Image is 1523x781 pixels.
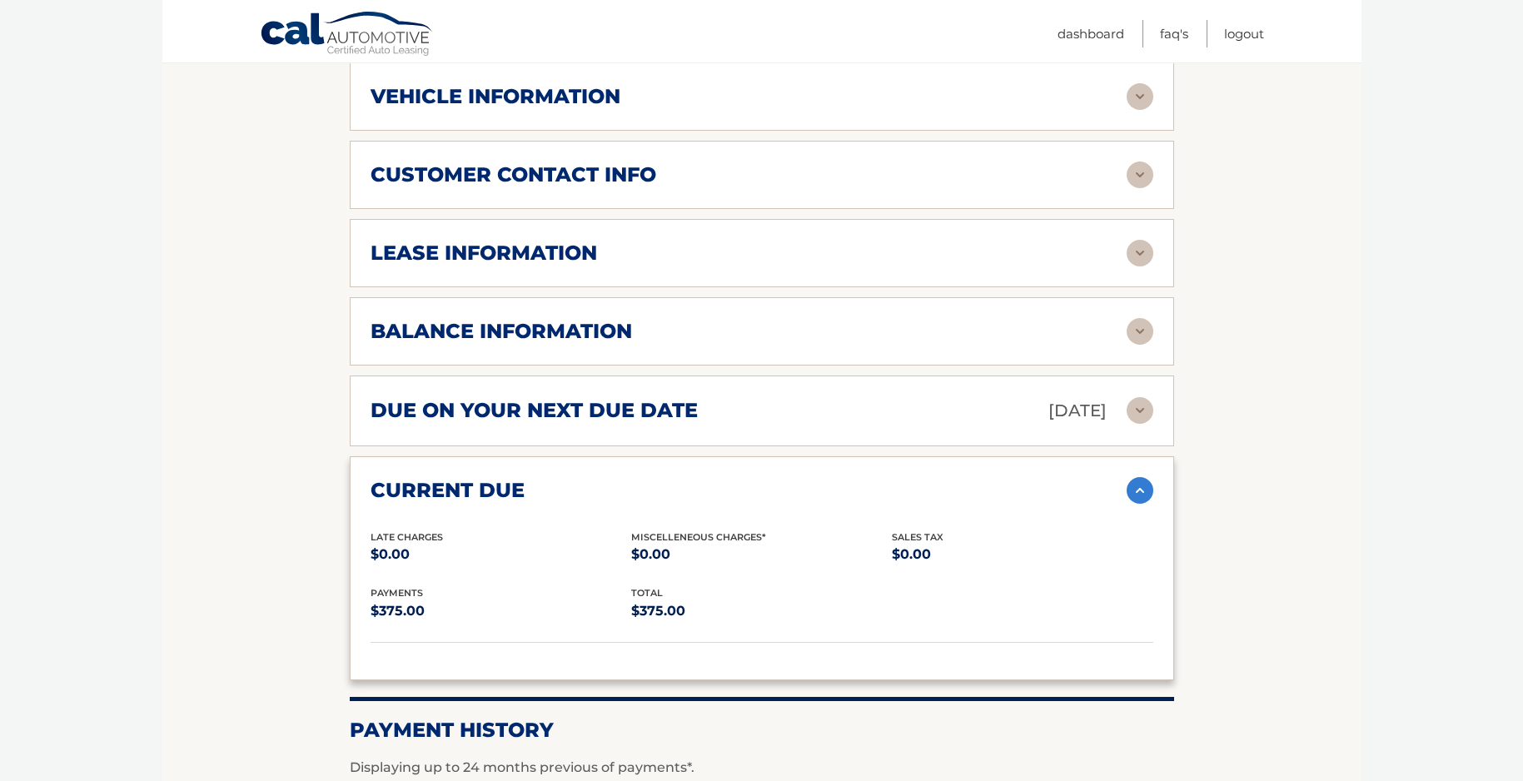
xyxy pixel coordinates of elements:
[371,599,631,623] p: $375.00
[1127,83,1153,110] img: accordion-rest.svg
[371,478,525,503] h2: current due
[350,718,1174,743] h2: Payment History
[371,241,597,266] h2: lease information
[892,531,943,543] span: Sales Tax
[371,319,632,344] h2: balance information
[631,587,663,599] span: total
[350,758,1174,778] p: Displaying up to 24 months previous of payments*.
[1127,397,1153,424] img: accordion-rest.svg
[631,543,892,566] p: $0.00
[631,599,892,623] p: $375.00
[1127,318,1153,345] img: accordion-rest.svg
[1127,477,1153,504] img: accordion-active.svg
[1048,396,1107,425] p: [DATE]
[892,543,1152,566] p: $0.00
[371,398,698,423] h2: due on your next due date
[371,84,620,109] h2: vehicle information
[631,531,766,543] span: Miscelleneous Charges*
[371,587,423,599] span: payments
[1224,20,1264,47] a: Logout
[1127,162,1153,188] img: accordion-rest.svg
[1160,20,1188,47] a: FAQ's
[1058,20,1124,47] a: Dashboard
[371,543,631,566] p: $0.00
[260,11,435,59] a: Cal Automotive
[371,162,656,187] h2: customer contact info
[1127,240,1153,266] img: accordion-rest.svg
[371,531,443,543] span: Late Charges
